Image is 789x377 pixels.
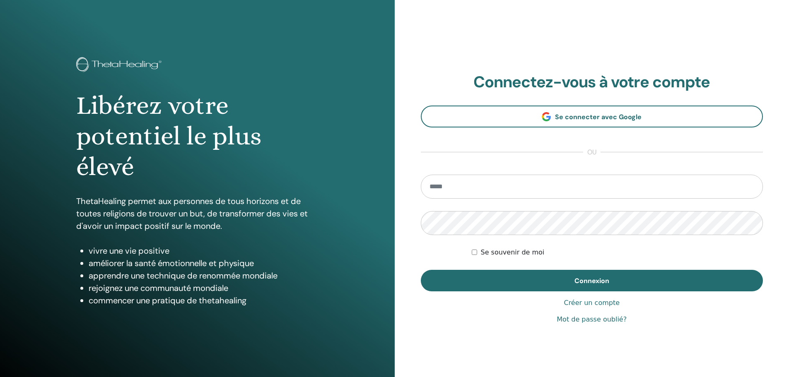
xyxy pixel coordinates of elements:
[472,247,763,257] div: Keep me authenticated indefinitely or until I manually logout
[574,276,609,285] span: Connexion
[555,113,642,121] span: Se connecter avec Google
[89,282,318,294] li: rejoignez une communauté mondiale
[89,245,318,257] li: vivre une vie positive
[89,294,318,307] li: commencer une pratique de thetahealing
[89,269,318,282] li: apprendre une technique de renommée mondiale
[421,73,763,92] h2: Connectez-vous à votre compte
[564,298,620,308] a: Créer un compte
[76,90,318,182] h1: Libérez votre potentiel le plus élevé
[480,247,544,257] label: Se souvenir de moi
[76,195,318,232] p: ThetaHealing permet aux personnes de tous horizons et de toutes religions de trouver un but, de t...
[421,106,763,127] a: Se connecter avec Google
[583,147,601,157] span: ou
[89,257,318,269] li: améliorer la santé émotionnelle et physique
[421,270,763,291] button: Connexion
[557,315,627,324] a: Mot de passe oublié?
